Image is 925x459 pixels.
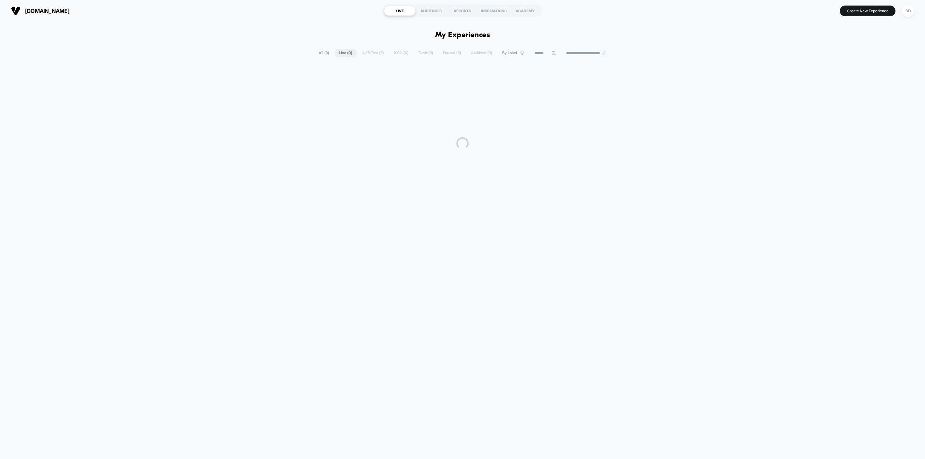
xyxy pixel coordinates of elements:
div: ACADEMY [510,6,541,16]
div: AUDIENCES [415,6,447,16]
span: All ( 0 ) [314,49,334,57]
div: BD [902,5,914,17]
img: Visually logo [11,6,20,15]
h1: My Experiences [435,31,490,40]
img: end [602,51,606,55]
div: INSPIRATIONS [478,6,510,16]
div: LIVE [384,6,415,16]
div: REPORTS [447,6,478,16]
button: [DOMAIN_NAME] [9,6,71,16]
span: [DOMAIN_NAME] [25,8,69,14]
button: Create New Experience [840,6,895,16]
span: By Label [502,51,517,55]
button: BD [900,5,916,17]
